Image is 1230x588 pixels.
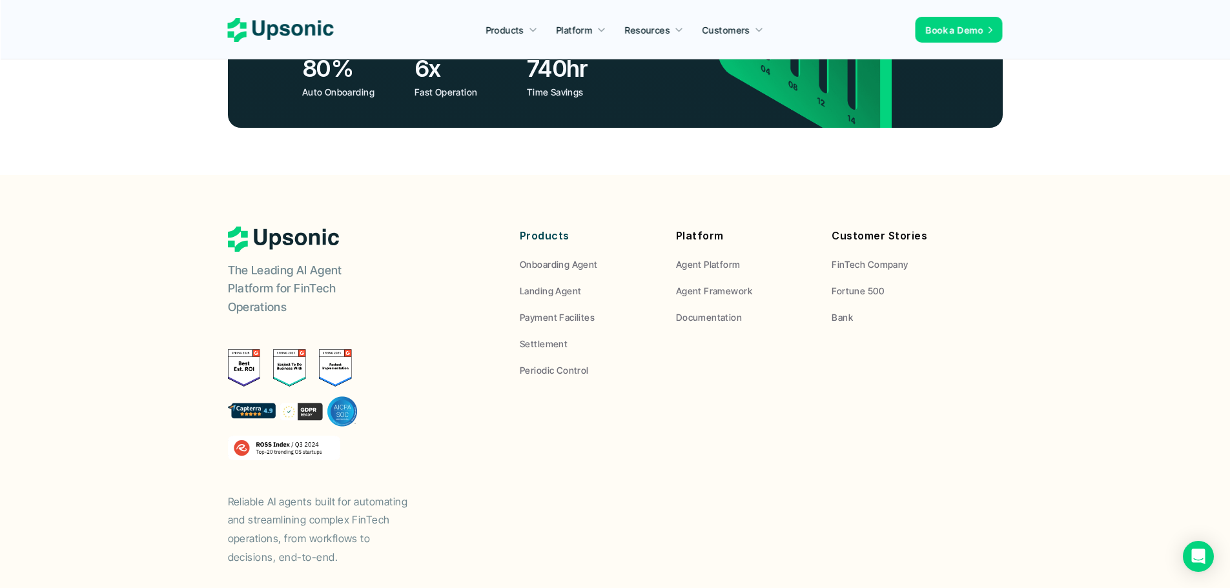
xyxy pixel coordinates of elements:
[702,23,750,37] p: Customers
[676,310,742,324] p: Documentation
[415,85,517,99] p: Fast Operation
[520,284,581,298] p: Landing Agent
[302,85,405,99] p: Auto Onboarding
[832,310,853,324] p: Bank
[625,23,670,37] p: Resources
[520,310,657,324] a: Payment Facilites
[415,52,520,85] h3: 6x
[520,310,595,324] p: Payment Facilites
[520,337,657,350] a: Settlement
[228,261,389,317] p: The Leading AI Agent Platform for FinTech Operations
[916,17,1003,43] a: Book a Demo
[520,258,598,271] p: Onboarding Agent
[520,227,657,245] p: Products
[832,227,969,245] p: Customer Stories
[1183,541,1214,572] div: Open Intercom Messenger
[520,363,589,377] p: Periodic Control
[520,363,657,377] a: Periodic Control
[676,284,752,298] p: Agent Framework
[832,258,908,271] p: FinTech Company
[527,52,633,85] h3: 740hr
[228,492,422,567] p: Reliable AI agents built for automating and streamlining complex FinTech operations, from workflo...
[676,227,813,245] p: Platform
[478,18,545,41] a: Products
[556,23,592,37] p: Platform
[520,337,568,350] p: Settlement
[676,310,813,324] a: Documentation
[302,52,408,85] h3: 80%
[527,85,630,99] p: Time Savings
[520,284,657,298] a: Landing Agent
[832,284,884,298] p: Fortune 500
[926,23,983,37] p: Book a Demo
[486,23,524,37] p: Products
[520,258,657,271] a: Onboarding Agent
[676,258,741,271] p: Agent Platform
